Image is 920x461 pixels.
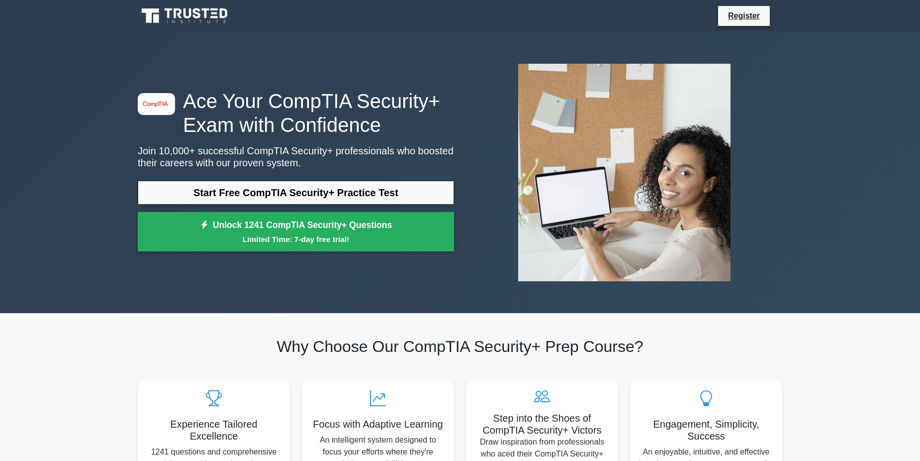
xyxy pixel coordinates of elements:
[138,212,454,252] a: Unlock 1241 CompTIA Security+ QuestionsLimited Time: 7-day free trial!
[722,9,766,22] a: Register
[146,418,282,442] h5: Experience Tailored Excellence
[150,233,442,245] small: Limited Time: 7-day free trial!
[310,418,446,430] h5: Focus with Adaptive Learning
[138,145,454,169] p: Join 10,000+ successful CompTIA Security+ professionals who boosted their careers with our proven...
[138,89,454,137] h1: Ace Your CompTIA Security+ Exam with Confidence
[474,412,610,436] h5: Step into the Shoes of CompTIA Security+ Victors
[638,418,774,442] h5: Engagement, Simplicity, Success
[138,337,782,356] h2: Why Choose Our CompTIA Security+ Prep Course?
[138,181,454,205] a: Start Free CompTIA Security+ Practice Test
